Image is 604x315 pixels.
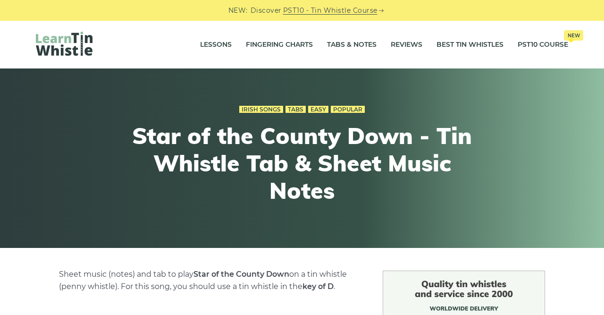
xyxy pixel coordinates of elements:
strong: Star of the County Down [193,270,289,279]
p: Sheet music (notes) and tab to play on a tin whistle (penny whistle). For this song, you should u... [59,268,360,293]
a: Popular [331,106,365,113]
strong: key of D [302,282,334,291]
a: Lessons [200,33,232,57]
a: Fingering Charts [246,33,313,57]
h1: Star of the County Down - Tin Whistle Tab & Sheet Music Notes [128,122,476,204]
span: New [564,30,583,41]
a: Best Tin Whistles [436,33,503,57]
a: Tabs [285,106,306,113]
a: PST10 CourseNew [518,33,568,57]
img: LearnTinWhistle.com [36,32,92,56]
a: Irish Songs [239,106,283,113]
a: Tabs & Notes [327,33,377,57]
a: Reviews [391,33,422,57]
a: Easy [308,106,328,113]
